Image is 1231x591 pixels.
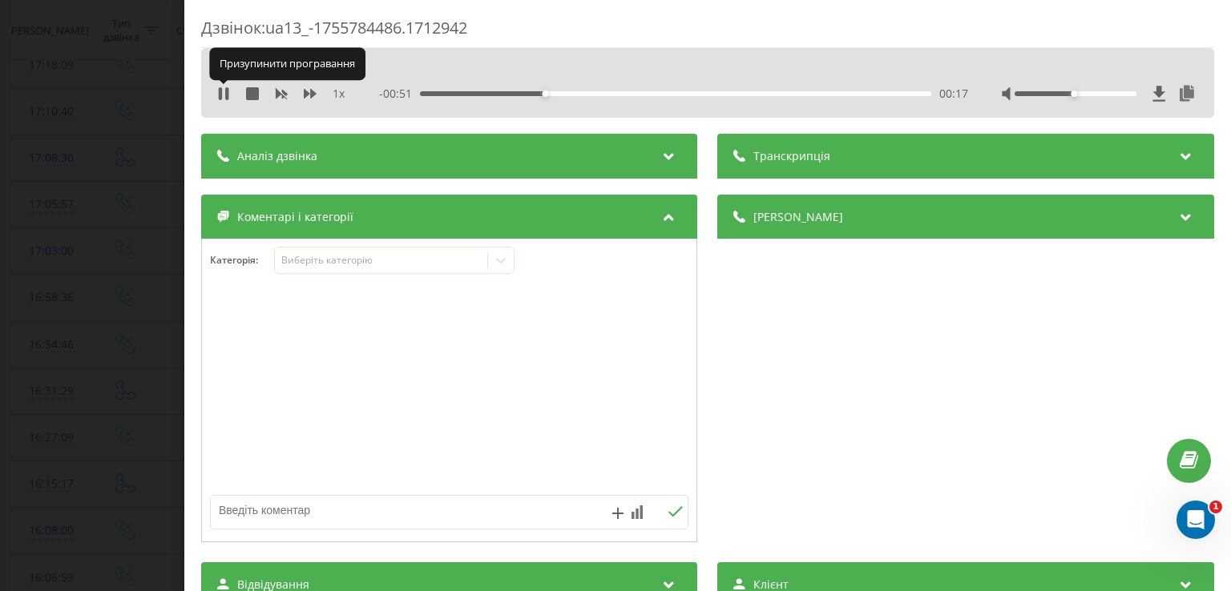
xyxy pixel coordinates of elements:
[209,48,365,80] div: Призупинити програвання
[543,90,549,97] div: Accessibility label
[1177,501,1215,539] iframe: Intercom live chat
[1209,501,1222,513] span: 1
[380,86,421,102] span: - 00:51
[210,255,274,266] h4: Категорія :
[201,17,1214,48] div: Дзвінок : ua13_-1755784486.1712942
[1072,90,1078,97] div: Accessibility label
[939,86,968,102] span: 00:17
[237,209,353,225] span: Коментарі і категорії
[333,86,345,102] span: 1 x
[754,209,844,225] span: [PERSON_NAME]
[237,148,317,164] span: Аналіз дзвінка
[754,148,831,164] span: Транскрипція
[281,254,482,267] div: Виберіть категорію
